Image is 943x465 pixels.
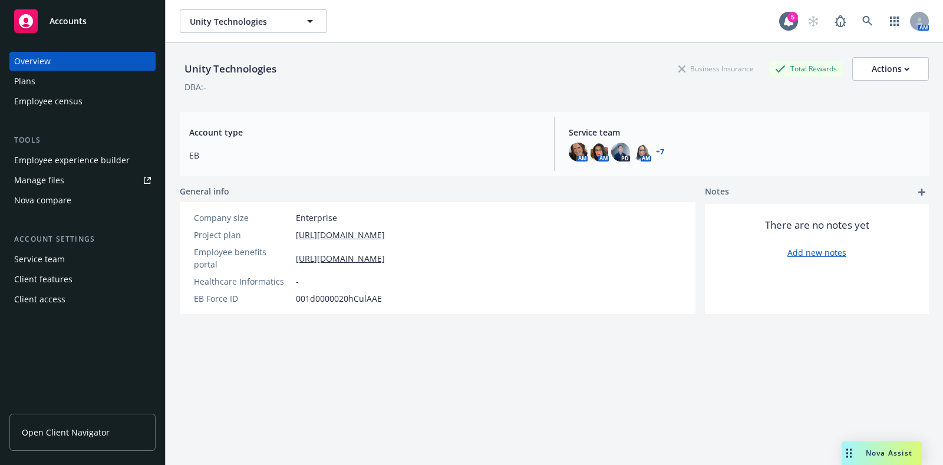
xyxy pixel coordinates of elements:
[769,61,843,76] div: Total Rewards
[611,143,630,161] img: photo
[856,9,879,33] a: Search
[194,212,291,224] div: Company size
[872,58,909,80] div: Actions
[14,171,64,190] div: Manage files
[14,72,35,91] div: Plans
[9,191,156,210] a: Nova compare
[14,151,130,170] div: Employee experience builder
[852,57,929,81] button: Actions
[180,185,229,197] span: General info
[14,290,65,309] div: Client access
[194,292,291,305] div: EB Force ID
[296,275,299,288] span: -
[9,134,156,146] div: Tools
[296,212,337,224] span: Enterprise
[915,185,929,199] a: add
[22,426,110,438] span: Open Client Navigator
[14,270,72,289] div: Client features
[296,229,385,241] a: [URL][DOMAIN_NAME]
[632,143,651,161] img: photo
[9,5,156,38] a: Accounts
[842,441,856,465] div: Drag to move
[190,15,292,28] span: Unity Technologies
[9,233,156,245] div: Account settings
[883,9,906,33] a: Switch app
[9,250,156,269] a: Service team
[14,250,65,269] div: Service team
[194,229,291,241] div: Project plan
[9,171,156,190] a: Manage files
[705,185,729,199] span: Notes
[14,52,51,71] div: Overview
[866,448,912,458] span: Nova Assist
[184,81,206,93] div: DBA: -
[765,218,869,232] span: There are no notes yet
[50,17,87,26] span: Accounts
[296,252,385,265] a: [URL][DOMAIN_NAME]
[9,52,156,71] a: Overview
[9,270,156,289] a: Client features
[787,12,798,22] div: 5
[189,149,540,161] span: EB
[590,143,609,161] img: photo
[180,61,281,77] div: Unity Technologies
[672,61,760,76] div: Business Insurance
[656,149,664,156] a: +7
[9,92,156,111] a: Employee census
[829,9,852,33] a: Report a Bug
[9,72,156,91] a: Plans
[194,275,291,288] div: Healthcare Informatics
[802,9,825,33] a: Start snowing
[9,290,156,309] a: Client access
[842,441,922,465] button: Nova Assist
[569,126,919,138] span: Service team
[569,143,588,161] img: photo
[14,92,83,111] div: Employee census
[787,246,846,259] a: Add new notes
[296,292,382,305] span: 001d0000020hCulAAE
[194,246,291,271] div: Employee benefits portal
[180,9,327,33] button: Unity Technologies
[189,126,540,138] span: Account type
[14,191,71,210] div: Nova compare
[9,151,156,170] a: Employee experience builder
